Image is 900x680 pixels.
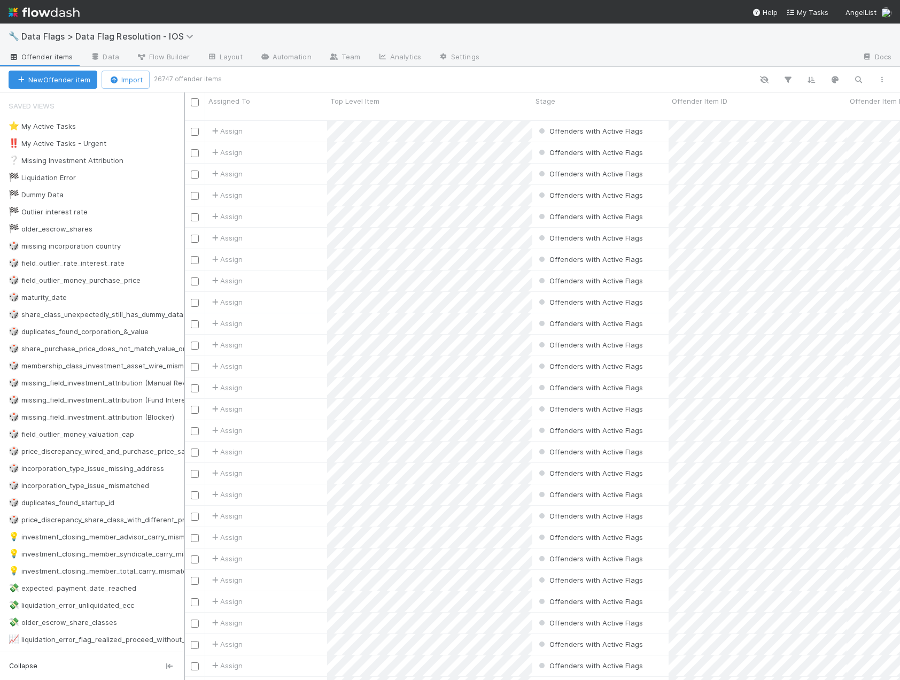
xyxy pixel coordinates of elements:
[9,549,19,558] span: 💡
[537,126,643,136] div: Offenders with Active Flags
[537,319,643,328] span: Offenders with Active Flags
[430,49,488,66] a: Settings
[9,650,156,663] div: field_outlier_money_transferred_amount
[208,96,250,106] span: Assigned To
[537,640,643,648] span: Offenders with Active Flags
[9,513,260,527] div: price_discrepancy_share_class_with_different_priced_share_purchases
[537,211,643,222] div: Offenders with Active Flags
[9,582,136,595] div: expected_payment_date_reached
[210,404,243,414] span: Assign
[9,496,114,509] div: duplicates_found_startup_id
[537,532,643,543] div: Offenders with Active Flags
[537,169,643,178] span: Offenders with Active Flags
[210,617,243,628] div: Assign
[9,583,19,592] span: 💸
[210,297,243,307] div: Assign
[210,254,243,265] div: Assign
[537,489,643,500] div: Offenders with Active Flags
[9,481,19,490] span: 🎲
[330,96,379,106] span: Top Level Item
[154,74,222,84] small: 26747 offender items
[210,575,243,585] span: Assign
[191,149,199,157] input: Toggle Row Selected
[191,320,199,328] input: Toggle Row Selected
[537,382,643,393] div: Offenders with Active Flags
[537,596,643,607] div: Offenders with Active Flags
[210,211,243,222] span: Assign
[9,344,19,353] span: 🎲
[537,639,643,650] div: Offenders with Active Flags
[9,393,194,407] div: missing_field_investment_attribution (Fund Interest)
[210,233,243,243] span: Assign
[786,7,828,18] a: My Tasks
[191,384,199,392] input: Toggle Row Selected
[210,639,243,650] div: Assign
[537,362,643,370] span: Offenders with Active Flags
[9,479,149,492] div: incorporation_type_issue_mismatched
[210,425,243,436] span: Assign
[537,405,643,413] span: Offenders with Active Flags
[210,446,243,457] div: Assign
[369,49,430,66] a: Analytics
[9,633,219,646] div: liquidation_error_flag_realized_proceed_without_liquidation
[21,31,199,42] span: Data Flags > Data Flag Resolution - IOS
[210,660,243,671] div: Assign
[537,297,643,307] div: Offenders with Active Flags
[191,662,199,670] input: Toggle Row Selected
[537,148,643,157] span: Offenders with Active Flags
[9,599,134,612] div: liquidation_error_unliquidated_ecc
[191,427,199,435] input: Toggle Row Selected
[9,412,19,421] span: 🎲
[9,661,37,671] span: Collapse
[537,168,643,179] div: Offenders with Active Flags
[210,190,243,200] span: Assign
[854,49,900,66] a: Docs
[9,207,19,216] span: 🏁
[136,51,190,62] span: Flow Builder
[9,600,19,609] span: 💸
[191,171,199,179] input: Toggle Row Selected
[536,96,555,106] span: Stage
[752,7,778,18] div: Help
[9,635,19,644] span: 📈
[210,361,243,372] span: Assign
[9,395,19,404] span: 🎲
[9,239,121,253] div: missing incorporation country
[537,233,643,243] div: Offenders with Active Flags
[9,257,125,270] div: field_outlier_rate_interest_rate
[198,49,251,66] a: Layout
[537,660,643,671] div: Offenders with Active Flags
[537,275,643,286] div: Offenders with Active Flags
[537,553,643,564] div: Offenders with Active Flags
[210,382,243,393] span: Assign
[537,276,643,285] span: Offenders with Active Flags
[191,363,199,371] input: Toggle Row Selected
[9,274,141,287] div: field_outlier_money_purchase_price
[537,383,643,392] span: Offenders with Active Flags
[210,511,243,521] div: Assign
[537,511,643,521] div: Offenders with Active Flags
[210,468,243,478] span: Assign
[9,190,19,199] span: 🏁
[210,489,243,500] div: Assign
[9,445,294,458] div: price_discrepancy_wired_and_purchase_price_same_amount_different_currencies
[672,96,727,106] span: Offender Item ID
[9,515,19,524] span: 🎲
[537,425,643,436] div: Offenders with Active Flags
[9,428,134,441] div: field_outlier_money_valuation_cap
[537,190,643,200] div: Offenders with Active Flags
[537,533,643,542] span: Offenders with Active Flags
[9,224,19,233] span: 🏁
[537,512,643,520] span: Offenders with Active Flags
[191,577,199,585] input: Toggle Row Selected
[210,147,243,158] div: Assign
[9,616,117,629] div: older_escrow_share_classes
[537,318,643,329] div: Offenders with Active Flags
[191,277,199,285] input: Toggle Row Selected
[9,95,55,117] span: Saved Views
[537,554,643,563] span: Offenders with Active Flags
